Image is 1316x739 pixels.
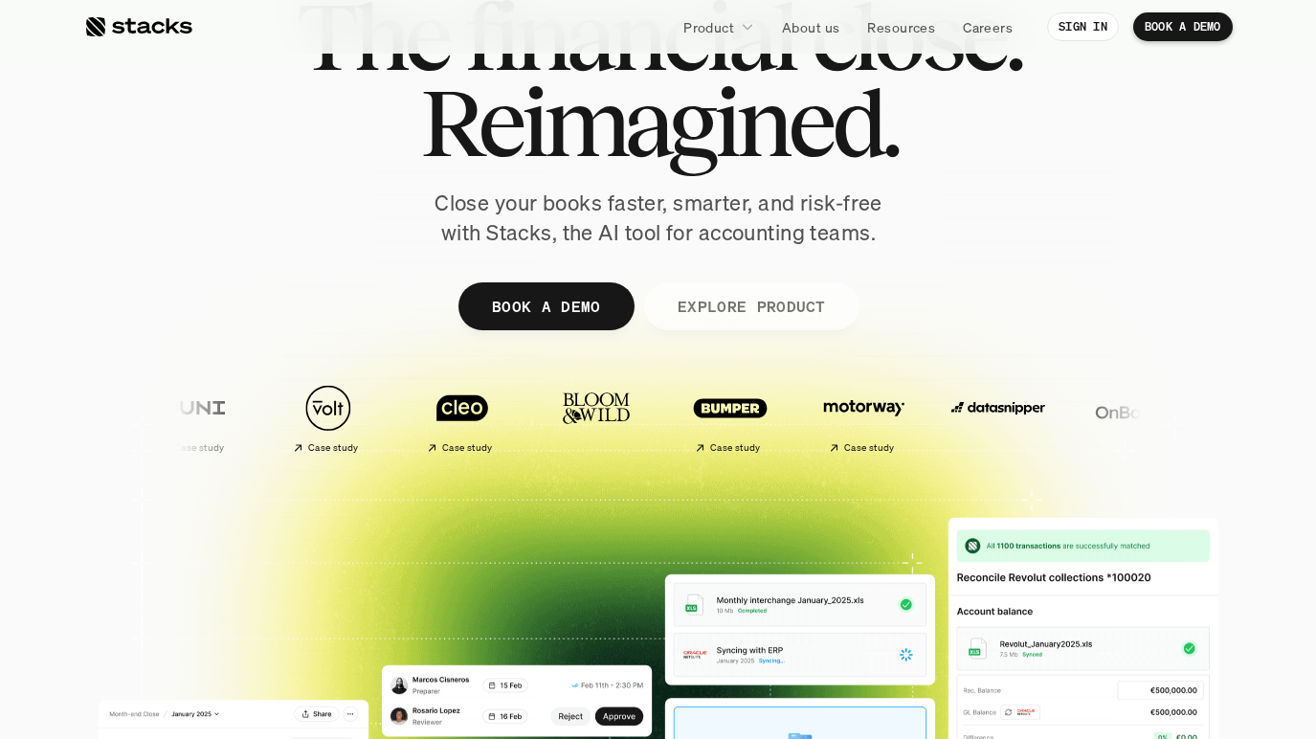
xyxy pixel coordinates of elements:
a: BOOK A DEMO [1133,12,1233,41]
span: Reimagined. [419,79,897,166]
h2: Case study [307,442,358,454]
h2: Case study [441,442,492,454]
a: About us [770,10,851,44]
a: SIGN IN [1047,12,1119,41]
h2: Case study [843,442,894,454]
a: Privacy Policy [226,443,310,457]
a: Case study [399,374,524,461]
p: About us [782,17,839,37]
a: EXPLORE PRODUCT [643,282,859,330]
p: SIGN IN [1059,20,1107,34]
a: Case study [131,374,256,461]
p: Careers [963,17,1013,37]
a: Case study [801,374,926,461]
p: Resources [867,17,935,37]
p: Close your books faster, smarter, and risk-free with Stacks, the AI tool for accounting teams. [419,189,898,248]
a: BOOK A DEMO [457,282,634,330]
p: BOOK A DEMO [491,292,600,320]
p: Product [683,17,734,37]
a: Resources [856,10,947,44]
a: Case study [265,374,390,461]
a: Case study [667,374,792,461]
h2: Case study [709,442,760,454]
a: Careers [951,10,1024,44]
p: EXPLORE PRODUCT [677,292,825,320]
p: BOOK A DEMO [1145,20,1221,34]
h2: Case study [173,442,224,454]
